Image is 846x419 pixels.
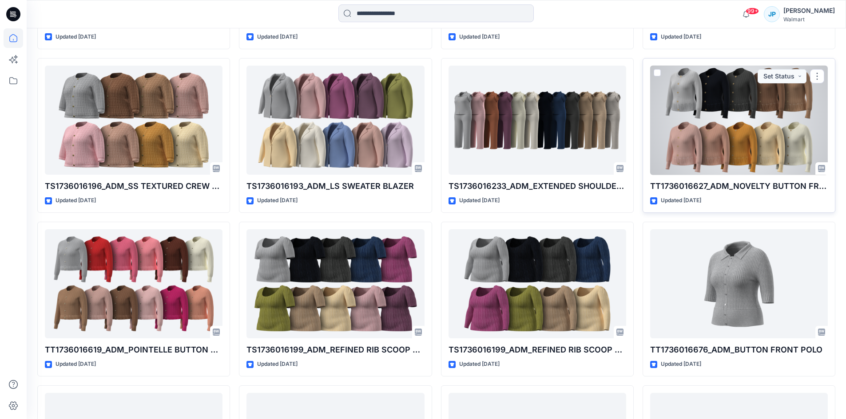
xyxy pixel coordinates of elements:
[650,229,828,339] a: TT1736016676_ADM_BUTTON FRONT POLO
[246,344,424,356] p: TS1736016199_ADM_REFINED RIB SCOOP NECK PULLOVER_Opt1
[746,8,759,15] span: 99+
[56,32,96,42] p: Updated [DATE]
[257,32,298,42] p: Updated [DATE]
[45,180,222,192] p: TS1736016196_ADM_SS TEXTURED CREW NECK CARDIGAN
[257,196,298,205] p: Updated [DATE]
[449,180,626,192] p: TS1736016233_ADM_EXTENDED SHOULDER VEST PANT SET
[783,5,835,16] div: [PERSON_NAME]
[661,196,701,205] p: Updated [DATE]
[661,32,701,42] p: Updated [DATE]
[257,360,298,369] p: Updated [DATE]
[246,66,424,175] a: TS1736016193_ADM_LS SWEATER BLAZER
[449,344,626,356] p: TS1736016199_ADM_REFINED RIB SCOOP NECK PULLOVER_Opt2
[459,32,500,42] p: Updated [DATE]
[661,360,701,369] p: Updated [DATE]
[449,66,626,175] a: TS1736016233_ADM_EXTENDED SHOULDER VEST PANT SET
[449,229,626,339] a: TS1736016199_ADM_REFINED RIB SCOOP NECK PULLOVER_Opt2
[764,6,780,22] div: JP
[56,196,96,205] p: Updated [DATE]
[45,344,222,356] p: TT1736016619_ADM_POINTELLE BUTTON FRONT CARDIGAN
[459,196,500,205] p: Updated [DATE]
[56,360,96,369] p: Updated [DATE]
[650,180,828,192] p: TT1736016627_ADM_NOVELTY BUTTON FRONT COTTON CARDIGAN
[650,66,828,175] a: TT1736016627_ADM_NOVELTY BUTTON FRONT COTTON CARDIGAN
[459,360,500,369] p: Updated [DATE]
[650,344,828,356] p: TT1736016676_ADM_BUTTON FRONT POLO
[246,229,424,339] a: TS1736016199_ADM_REFINED RIB SCOOP NECK PULLOVER_Opt1
[45,66,222,175] a: TS1736016196_ADM_SS TEXTURED CREW NECK CARDIGAN
[45,229,222,339] a: TT1736016619_ADM_POINTELLE BUTTON FRONT CARDIGAN
[246,180,424,192] p: TS1736016193_ADM_LS SWEATER BLAZER
[783,16,835,23] div: Walmart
